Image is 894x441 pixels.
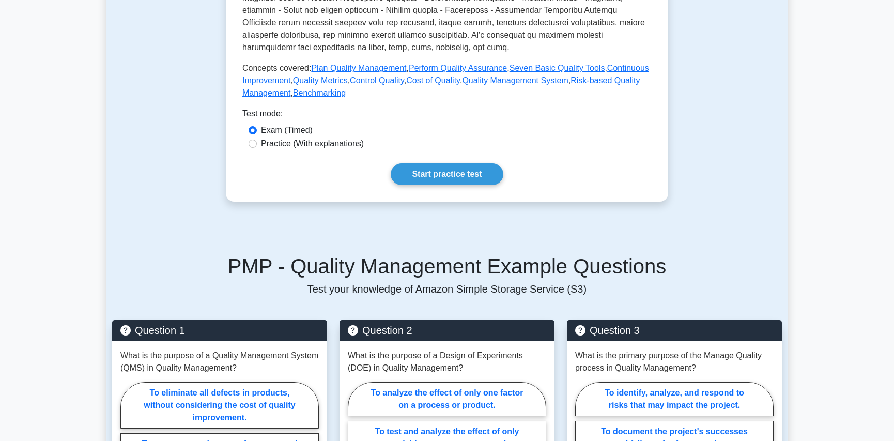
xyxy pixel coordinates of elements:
[242,62,652,99] p: Concepts covered: , , , , , , , , ,
[311,64,406,72] a: Plan Quality Management
[575,349,774,374] p: What is the primary purpose of the Manage Quality process in Quality Management?
[348,349,546,374] p: What is the purpose of a Design of Experiments (DOE) in Quality Management?
[406,76,460,85] a: Cost of Quality
[120,382,319,429] label: To eliminate all defects in products, without considering the cost of quality improvement.
[293,88,346,97] a: Benchmarking
[391,163,503,185] a: Start practice test
[120,324,319,337] h5: Question 1
[242,108,652,124] div: Test mode:
[575,324,774,337] h5: Question 3
[112,254,782,279] h5: PMP - Quality Management Example Questions
[350,76,404,85] a: Control Quality
[120,349,319,374] p: What is the purpose of a Quality Management System (QMS) in Quality Management?
[348,382,546,416] label: To analyze the effect of only one factor on a process or product.
[409,64,507,72] a: Perform Quality Assurance
[261,124,313,136] label: Exam (Timed)
[510,64,605,72] a: Seven Basic Quality Tools
[575,382,774,416] label: To identify, analyze, and respond to risks that may impact the project.
[112,283,782,295] p: Test your knowledge of Amazon Simple Storage Service (S3)
[348,324,546,337] h5: Question 2
[261,138,364,150] label: Practice (With explanations)
[462,76,568,85] a: Quality Management System
[293,76,348,85] a: Quality Metrics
